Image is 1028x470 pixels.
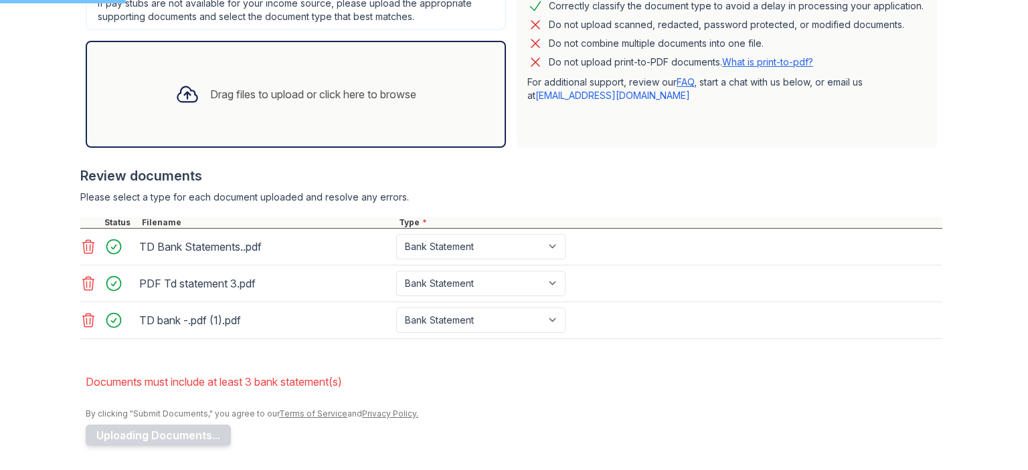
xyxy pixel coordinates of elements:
[549,35,764,51] div: Do not combine multiple documents into one file.
[279,408,347,419] a: Terms of Service
[86,368,942,395] li: Documents must include at least 3 bank statement(s)
[677,76,694,88] a: FAQ
[210,86,416,102] div: Drag files to upload or click here to browse
[527,76,926,102] p: For additional support, review our , start a chat with us below, or email us at
[362,408,418,419] a: Privacy Policy.
[102,217,139,228] div: Status
[139,273,391,294] div: PDF Td statement 3.pdf
[549,17,904,33] div: Do not upload scanned, redacted, password protected, or modified documents.
[86,425,231,446] button: Uploading Documents...
[396,217,942,228] div: Type
[80,191,942,204] div: Please select a type for each document uploaded and resolve any errors.
[535,90,690,101] a: [EMAIL_ADDRESS][DOMAIN_NAME]
[549,55,813,69] p: Do not upload print-to-PDF documents.
[139,217,396,228] div: Filename
[80,166,942,185] div: Review documents
[139,310,391,331] div: TD bank -.pdf (1).pdf
[86,408,942,419] div: By clicking "Submit Documents," you agree to our and
[722,56,813,68] a: What is print-to-pdf?
[139,236,391,257] div: TD Bank Statements..pdf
